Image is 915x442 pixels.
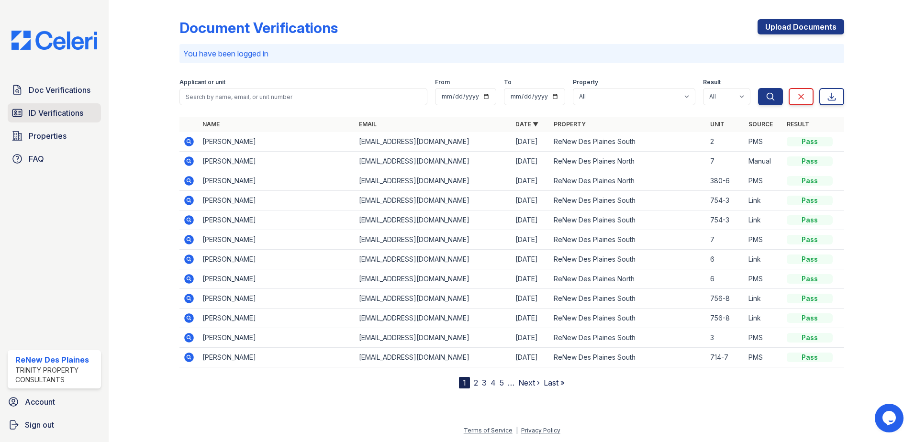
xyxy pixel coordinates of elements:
div: Pass [787,353,833,362]
a: FAQ [8,149,101,168]
td: [DATE] [512,230,550,250]
td: ReNew Des Plaines South [550,210,706,230]
td: [EMAIL_ADDRESS][DOMAIN_NAME] [355,250,512,269]
td: [DATE] [512,269,550,289]
a: Privacy Policy [521,427,560,434]
a: 2 [474,378,478,387]
div: Document Verifications [179,19,338,36]
td: PMS [745,269,783,289]
td: [EMAIL_ADDRESS][DOMAIN_NAME] [355,328,512,348]
label: From [435,78,450,86]
td: [PERSON_NAME] [199,269,355,289]
td: [EMAIL_ADDRESS][DOMAIN_NAME] [355,269,512,289]
td: [DATE] [512,171,550,191]
td: 7 [706,230,745,250]
span: Properties [29,130,67,142]
div: | [516,427,518,434]
a: Result [787,121,809,128]
td: Link [745,210,783,230]
td: ReNew Des Plaines South [550,348,706,367]
td: [EMAIL_ADDRESS][DOMAIN_NAME] [355,289,512,309]
label: To [504,78,512,86]
td: 756-8 [706,289,745,309]
a: Name [202,121,220,128]
td: ReNew Des Plaines North [550,152,706,171]
td: [DATE] [512,191,550,210]
label: Result [703,78,721,86]
div: Pass [787,215,833,225]
div: Pass [787,137,833,146]
a: Upload Documents [758,19,844,34]
input: Search by name, email, or unit number [179,88,427,105]
td: [PERSON_NAME] [199,210,355,230]
td: 756-8 [706,309,745,328]
label: Property [573,78,598,86]
span: FAQ [29,153,44,165]
td: ReNew Des Plaines South [550,309,706,328]
a: 4 [491,378,496,387]
div: Trinity Property Consultants [15,365,97,385]
iframe: chat widget [875,404,905,432]
p: You have been logged in [183,48,840,59]
td: PMS [745,328,783,348]
td: [PERSON_NAME] [199,171,355,191]
div: Pass [787,274,833,284]
td: PMS [745,171,783,191]
a: Unit [710,121,725,128]
td: [EMAIL_ADDRESS][DOMAIN_NAME] [355,210,512,230]
span: Doc Verifications [29,84,90,96]
td: Link [745,250,783,269]
a: Last » [544,378,565,387]
td: [EMAIL_ADDRESS][DOMAIN_NAME] [355,132,512,152]
td: [EMAIL_ADDRESS][DOMAIN_NAME] [355,230,512,250]
td: [DATE] [512,132,550,152]
td: PMS [745,132,783,152]
td: [PERSON_NAME] [199,191,355,210]
a: Account [4,392,105,411]
td: [PERSON_NAME] [199,309,355,328]
td: [DATE] [512,348,550,367]
td: [PERSON_NAME] [199,230,355,250]
td: [PERSON_NAME] [199,152,355,171]
td: [DATE] [512,328,550,348]
span: ID Verifications [29,107,83,119]
td: ReNew Des Plaines South [550,250,706,269]
td: 6 [706,269,745,289]
span: Account [25,396,55,408]
a: 3 [482,378,487,387]
td: [PERSON_NAME] [199,132,355,152]
div: Pass [787,156,833,166]
td: 714-7 [706,348,745,367]
td: Link [745,309,783,328]
td: ReNew Des Plaines North [550,269,706,289]
div: Pass [787,235,833,244]
td: [PERSON_NAME] [199,348,355,367]
td: [DATE] [512,309,550,328]
a: Email [359,121,377,128]
td: [PERSON_NAME] [199,250,355,269]
a: Date ▼ [515,121,538,128]
a: Property [554,121,586,128]
td: 3 [706,328,745,348]
label: Applicant or unit [179,78,225,86]
td: PMS [745,230,783,250]
div: Pass [787,176,833,186]
td: 754-3 [706,210,745,230]
td: ReNew Des Plaines South [550,230,706,250]
a: Terms of Service [464,427,513,434]
td: [EMAIL_ADDRESS][DOMAIN_NAME] [355,152,512,171]
a: Properties [8,126,101,145]
td: ReNew Des Plaines South [550,191,706,210]
a: Doc Verifications [8,80,101,99]
td: [DATE] [512,210,550,230]
div: Pass [787,333,833,343]
td: 7 [706,152,745,171]
td: [EMAIL_ADDRESS][DOMAIN_NAME] [355,348,512,367]
a: Source [748,121,773,128]
div: Pass [787,196,833,205]
a: 5 [500,378,504,387]
td: 754-3 [706,191,745,210]
div: Pass [787,313,833,323]
td: [EMAIL_ADDRESS][DOMAIN_NAME] [355,171,512,191]
td: PMS [745,348,783,367]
